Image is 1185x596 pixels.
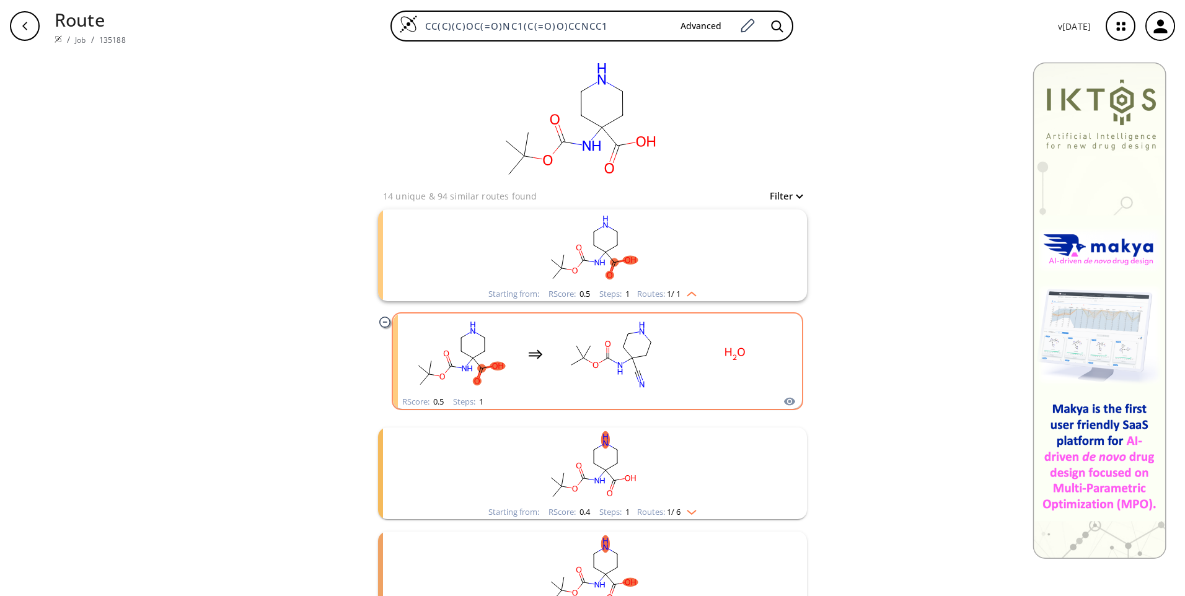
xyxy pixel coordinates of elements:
span: 1 [477,396,483,407]
span: 0.4 [578,506,590,517]
li: / [67,33,70,46]
div: Routes: [637,508,697,516]
p: 14 unique & 94 similar routes found [383,190,537,203]
div: RScore : [402,398,444,406]
span: 1 [623,506,630,517]
img: Banner [1033,62,1166,559]
div: Starting from: [488,290,539,298]
img: Up [681,287,697,297]
svg: CC(C)(C)OC(=O)NC1(C(=O)O)CCNCC1 [431,209,754,287]
li: / [91,33,94,46]
a: 135188 [99,35,126,45]
img: Spaya logo [55,35,62,43]
span: 0.5 [431,396,444,407]
svg: CC(C)(C)OC(=O)NC1(C(=O)O)CCNCC1 [404,315,516,393]
span: 1 [623,288,630,299]
input: Enter SMILES [418,20,671,32]
span: 1 / 6 [667,508,681,516]
svg: CC(C)(C)OC(=O)NC1(C(=O)O)CCNCC1 [431,427,754,505]
div: RScore : [548,290,590,298]
div: Steps : [453,398,483,406]
div: Steps : [599,290,630,298]
div: Routes: [637,290,697,298]
div: Starting from: [488,508,539,516]
button: Advanced [671,15,731,38]
svg: CC(C)(C)OC(=O)NC1(C(=O)O)CCNCC1 [455,52,703,188]
p: v [DATE] [1058,20,1091,33]
div: RScore : [548,508,590,516]
div: Steps : [599,508,630,516]
a: Job [75,35,86,45]
p: Route [55,6,126,33]
svg: CC(C)(C)OC(=O)NC1(C#N)CCNCC1 [555,315,667,393]
span: 0.5 [578,288,590,299]
svg: O [679,315,791,393]
img: Logo Spaya [399,15,418,33]
button: Filter [762,191,802,201]
img: Down [681,505,697,515]
span: 1 / 1 [667,290,681,298]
